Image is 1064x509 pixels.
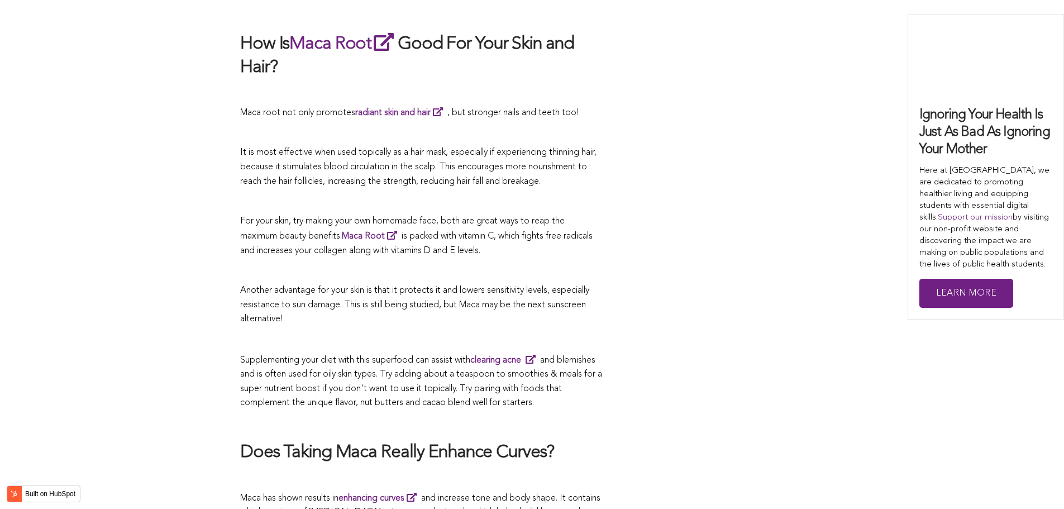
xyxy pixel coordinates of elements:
[1008,455,1064,509] iframe: Chat Widget
[7,486,80,502] button: Built on HubSpot
[240,441,603,465] h2: Does Taking Maca Really Enhance Curves?
[240,217,565,241] span: For your skin, try making your own homemade face, both are great ways to reap the maximum beauty ...
[342,232,385,241] span: Maca Root
[240,286,589,324] span: Another advantage for your skin is that it protects it and lowers sensitivity levels, especially ...
[7,487,21,501] img: HubSpot sprocket logo
[240,108,579,117] span: Maca root not only promotes , but stronger nails and teeth too!
[240,31,603,79] h2: How Is Good For Your Skin and Hair?
[338,494,421,503] a: enhancing curves
[919,279,1013,308] a: Learn More
[240,148,597,185] span: It is most effective when used topically as a hair mask, especially if experiencing thinning hair...
[240,356,602,408] span: Supplementing your diet with this superfood can assist with and blemishes and is often used for o...
[355,108,447,117] a: radiant skin and hair
[342,232,402,241] a: Maca Root
[470,356,540,365] a: clearing acne
[338,494,404,503] strong: enhancing curves
[289,35,398,53] a: Maca Root
[470,356,521,365] strong: clearing acne
[240,232,593,255] span: is packed with vitamin C, which fights free radicals and increases your collagen along with vitam...
[21,487,80,501] label: Built on HubSpot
